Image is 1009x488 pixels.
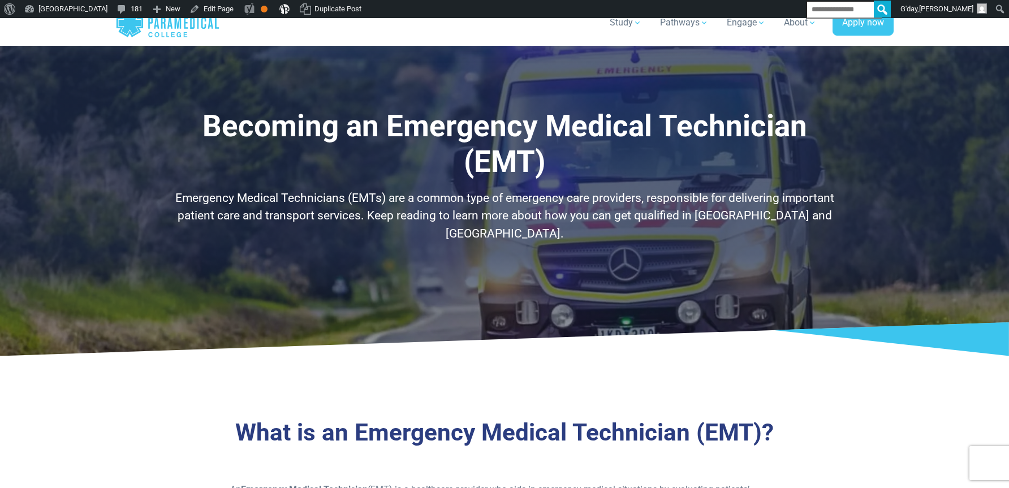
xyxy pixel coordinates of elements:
[115,5,220,41] a: Australian Paramedical College
[603,7,649,38] a: Study
[653,7,715,38] a: Pathways
[174,189,835,243] p: Emergency Medical Technicians (EMTs) are a common type of emergency care providers, responsible f...
[777,7,823,38] a: About
[174,109,835,180] h1: Becoming an Emergency Medical Technician (EMT)
[174,418,835,447] h3: What is an Emergency Medical Technician (EMT)?
[720,7,773,38] a: Engage
[833,10,894,36] a: Apply now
